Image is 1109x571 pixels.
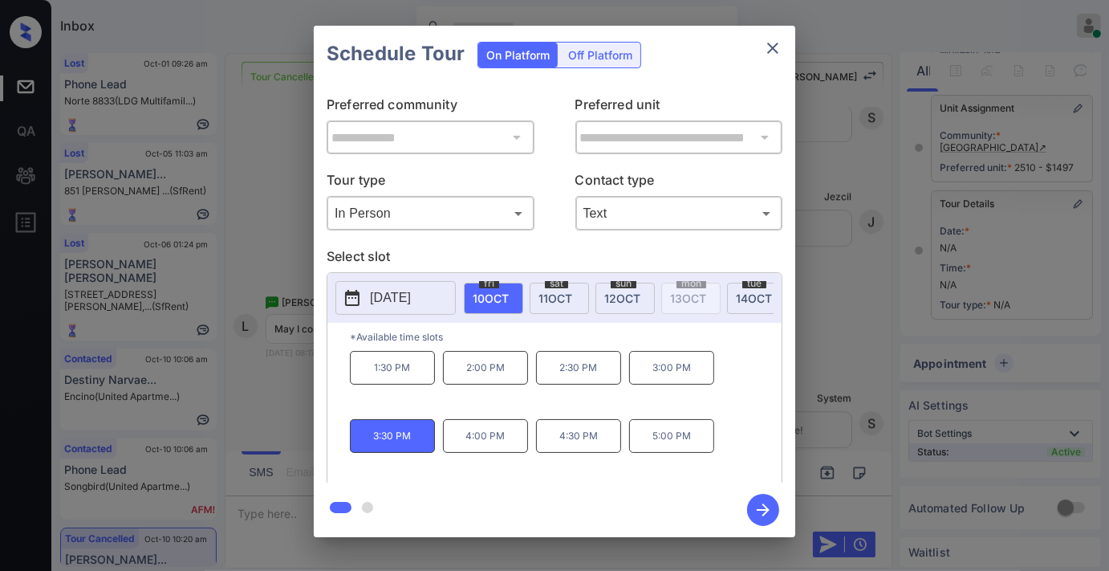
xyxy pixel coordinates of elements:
[560,43,640,67] div: Off Platform
[327,170,534,196] p: Tour type
[443,351,528,385] p: 2:00 PM
[604,292,640,305] span: 12 OCT
[536,419,621,453] p: 4:30 PM
[595,283,655,314] div: date-select
[478,43,558,67] div: On Platform
[538,292,572,305] span: 11 OCT
[443,419,528,453] p: 4:00 PM
[545,279,568,288] span: sat
[314,26,477,82] h2: Schedule Tour
[327,247,782,272] p: Select slot
[473,292,509,305] span: 10 OCT
[611,279,636,288] span: sun
[736,292,772,305] span: 14 OCT
[737,489,789,531] button: btn-next
[350,419,435,453] p: 3:30 PM
[370,288,411,308] p: [DATE]
[350,323,782,351] p: *Available time slots
[331,200,530,226] div: In Person
[629,351,714,385] p: 3:00 PM
[575,95,783,120] p: Preferred unit
[579,200,779,226] div: Text
[575,170,783,196] p: Contact type
[757,32,789,64] button: close
[742,279,766,288] span: tue
[464,283,523,314] div: date-select
[530,283,589,314] div: date-select
[629,419,714,453] p: 5:00 PM
[727,283,786,314] div: date-select
[479,279,499,288] span: fri
[536,351,621,385] p: 2:30 PM
[350,351,435,385] p: 1:30 PM
[327,95,534,120] p: Preferred community
[335,281,456,315] button: [DATE]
